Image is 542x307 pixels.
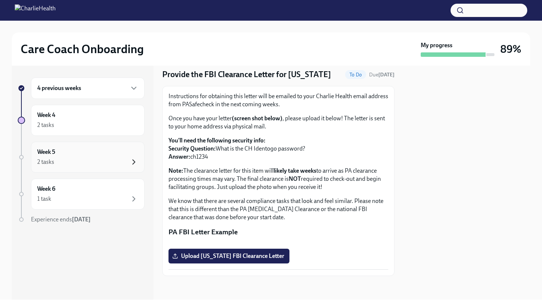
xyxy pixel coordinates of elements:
[369,72,395,78] span: Due
[18,179,145,210] a: Week 61 task
[168,137,388,161] p: What is the CH Identogo password? ch1234
[168,197,388,221] p: We know that there are several compliance tasks that look and feel similar. Please note that this...
[232,115,282,122] strong: (screen shot below)
[37,121,54,129] div: 2 tasks
[31,216,91,223] span: Experience ends
[289,175,301,182] strong: NOT
[168,227,388,237] p: PA FBI Letter Example
[15,4,56,16] img: CharlieHealth
[162,69,331,80] h4: Provide the FBI Clearance Letter for [US_STATE]
[37,158,54,166] div: 2 tasks
[37,111,55,119] h6: Week 4
[168,167,183,174] strong: Note:
[21,42,144,56] h2: Care Coach Onboarding
[345,72,366,77] span: To Do
[37,195,51,203] div: 1 task
[168,167,388,191] p: The clearance letter for this item will to arrive as PA clearance processing times may vary. The ...
[168,145,216,152] strong: Security Question:
[168,153,190,160] strong: Answer:
[37,185,55,193] h6: Week 6
[168,137,265,144] strong: You'll need the following security info:
[18,105,145,136] a: Week 42 tasks
[274,167,316,174] strong: likely take weeks
[500,42,521,56] h3: 89%
[168,114,388,131] p: Once you have your letter , please upload it below! The letter is sent to your home address via p...
[37,84,81,92] h6: 4 previous weeks
[37,148,55,156] h6: Week 5
[174,252,284,260] span: Upload [US_STATE] FBI Clearance Letter
[378,72,395,78] strong: [DATE]
[369,71,395,78] span: September 24th, 2025 08:00
[18,142,145,173] a: Week 52 tasks
[421,41,452,49] strong: My progress
[72,216,91,223] strong: [DATE]
[168,249,289,263] label: Upload [US_STATE] FBI Clearance Letter
[31,77,145,99] div: 4 previous weeks
[168,92,388,108] p: Instructions for obtaining this letter will be emailed to your Charlie Health email address from ...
